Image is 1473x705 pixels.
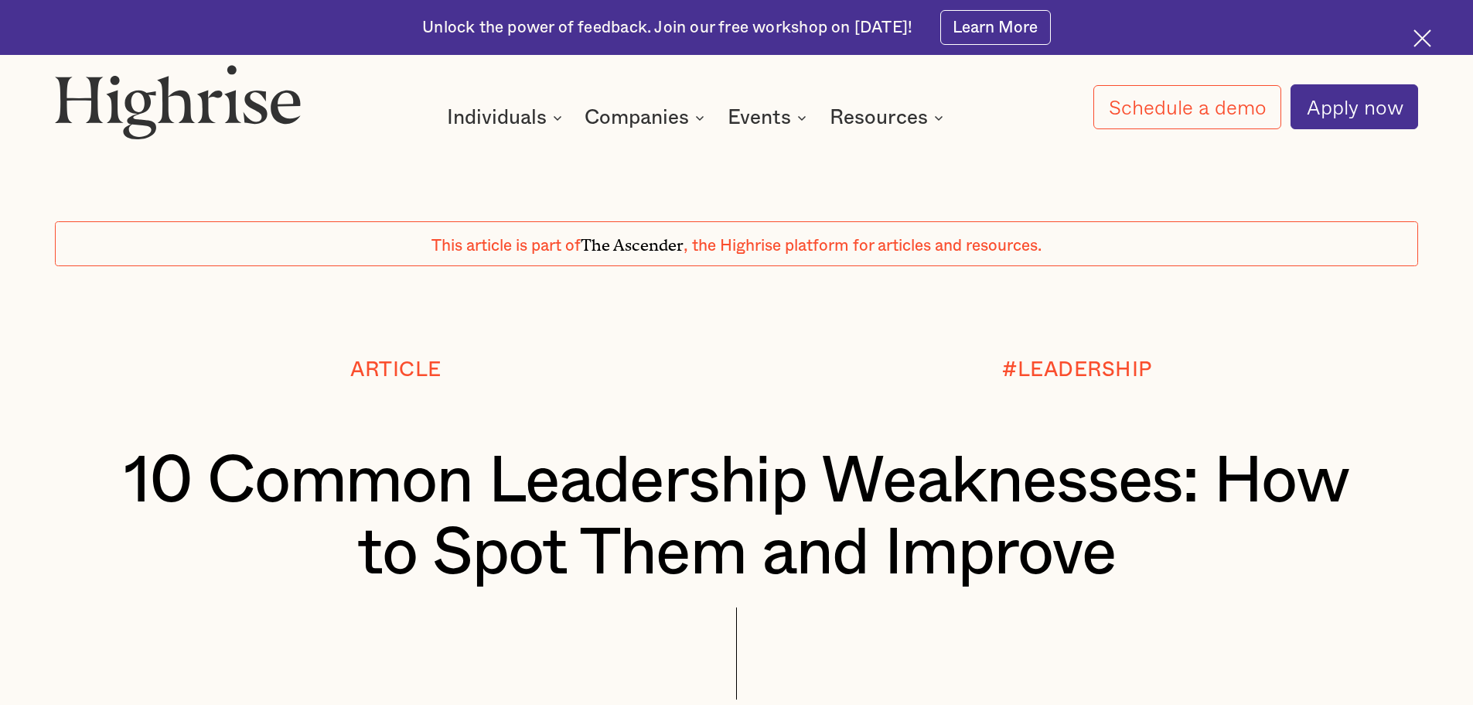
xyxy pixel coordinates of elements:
[684,238,1042,254] span: , the Highrise platform for articles and resources.
[431,238,581,254] span: This article is part of
[830,108,928,127] div: Resources
[1093,85,1282,129] a: Schedule a demo
[1291,84,1418,129] a: Apply now
[447,108,547,127] div: Individuals
[581,231,684,251] span: The Ascender
[447,108,567,127] div: Individuals
[422,17,912,39] div: Unlock the power of feedback. Join our free workshop on [DATE]!
[585,108,689,127] div: Companies
[350,358,442,381] div: Article
[55,64,301,139] img: Highrise logo
[940,10,1051,45] a: Learn More
[1002,358,1152,381] div: #LEADERSHIP
[728,108,791,127] div: Events
[1413,29,1431,47] img: Cross icon
[585,108,709,127] div: Companies
[112,446,1362,590] h1: 10 Common Leadership Weaknesses: How to Spot Them and Improve
[830,108,948,127] div: Resources
[728,108,811,127] div: Events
